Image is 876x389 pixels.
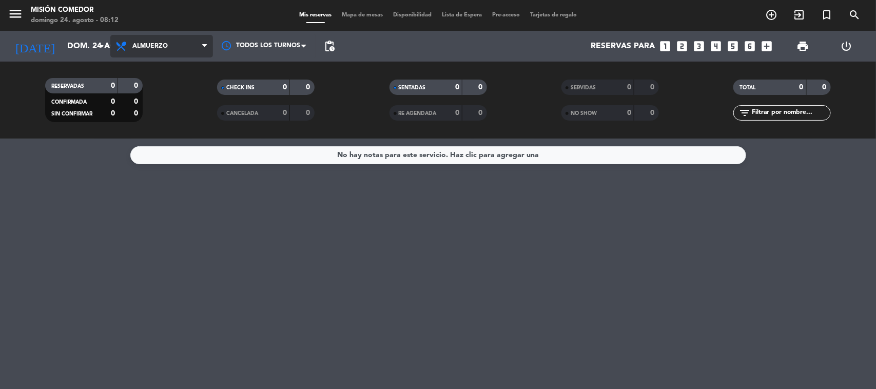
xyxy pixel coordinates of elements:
[765,9,777,21] i: add_circle_outline
[8,35,62,57] i: [DATE]
[571,85,596,90] span: SERVIDAS
[323,40,336,52] span: pending_actions
[591,42,655,51] span: Reservas para
[437,12,487,18] span: Lista de Espera
[744,40,757,53] i: looks_6
[823,84,829,91] strong: 0
[306,109,313,116] strong: 0
[134,98,140,105] strong: 0
[455,109,459,116] strong: 0
[294,12,337,18] span: Mis reservas
[31,15,119,26] div: domingo 24. agosto - 08:12
[796,40,809,52] span: print
[739,85,755,90] span: TOTAL
[134,82,140,89] strong: 0
[388,12,437,18] span: Disponibilidad
[793,9,805,21] i: exit_to_app
[650,109,656,116] strong: 0
[283,84,287,91] strong: 0
[627,84,631,91] strong: 0
[487,12,525,18] span: Pre-acceso
[710,40,723,53] i: looks_4
[337,12,388,18] span: Mapa de mesas
[51,111,92,116] span: SIN CONFIRMAR
[51,84,84,89] span: RESERVADAS
[306,84,313,91] strong: 0
[111,98,115,105] strong: 0
[848,9,861,21] i: search
[111,82,115,89] strong: 0
[821,9,833,21] i: turned_in_not
[399,85,426,90] span: SENTADAS
[478,109,484,116] strong: 0
[738,107,751,119] i: filter_list
[727,40,740,53] i: looks_5
[751,107,830,119] input: Filtrar por nombre...
[676,40,689,53] i: looks_two
[659,40,672,53] i: looks_one
[455,84,459,91] strong: 0
[111,110,115,117] strong: 0
[525,12,582,18] span: Tarjetas de regalo
[761,40,774,53] i: add_box
[8,6,23,25] button: menu
[51,100,87,105] span: CONFIRMADA
[571,111,597,116] span: NO SHOW
[627,109,631,116] strong: 0
[134,110,140,117] strong: 0
[478,84,484,91] strong: 0
[800,84,804,91] strong: 0
[825,31,868,62] div: LOG OUT
[650,84,656,91] strong: 0
[399,111,437,116] span: RE AGENDADA
[132,43,168,50] span: Almuerzo
[8,6,23,22] i: menu
[95,40,108,52] i: arrow_drop_down
[693,40,706,53] i: looks_3
[31,5,119,15] div: Misión Comedor
[337,149,539,161] div: No hay notas para este servicio. Haz clic para agregar una
[226,111,258,116] span: CANCELADA
[226,85,255,90] span: CHECK INS
[283,109,287,116] strong: 0
[840,40,852,52] i: power_settings_new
